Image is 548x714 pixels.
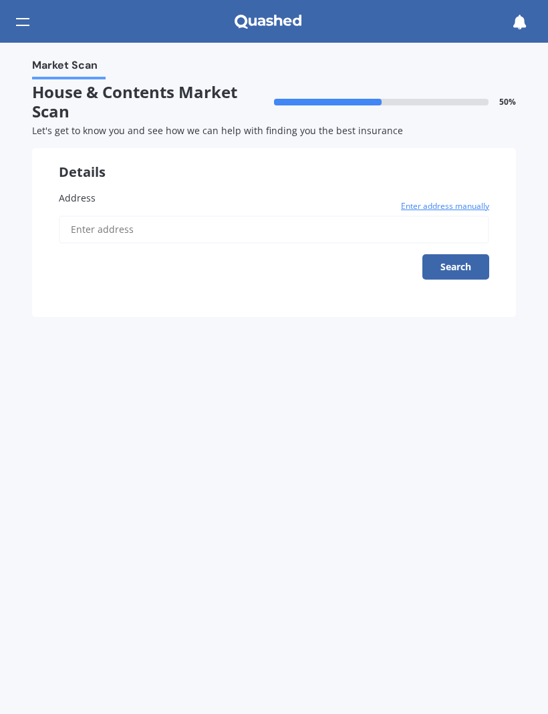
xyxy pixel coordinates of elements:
[32,59,98,77] span: Market Scan
[59,216,489,244] input: Enter address
[499,97,516,107] span: 50 %
[32,83,274,121] span: House & Contents Market Scan
[422,254,489,280] button: Search
[32,124,403,137] span: Let's get to know you and see how we can help with finding you the best insurance
[32,148,516,180] div: Details
[401,200,489,213] span: Enter address manually
[59,192,96,204] span: Address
